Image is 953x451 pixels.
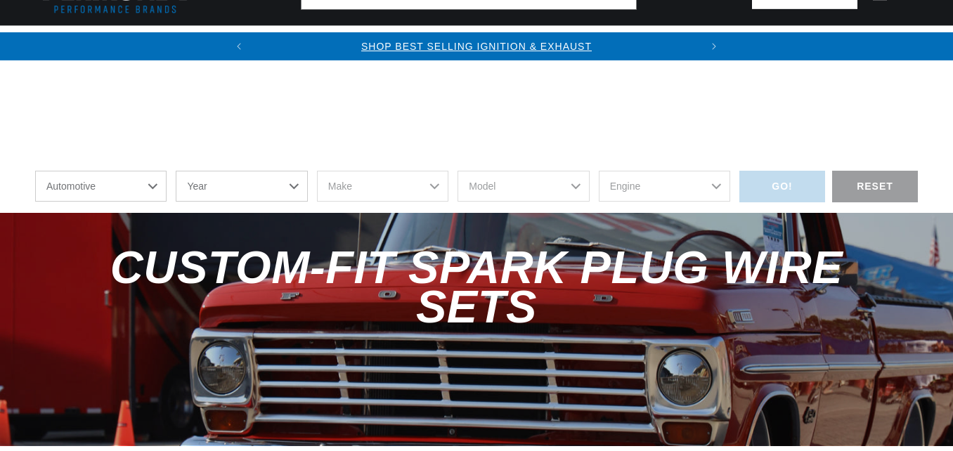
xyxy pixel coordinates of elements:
summary: Engine Swaps [586,26,692,59]
select: Model [458,171,589,202]
select: Year [176,171,307,202]
select: Ride Type [35,171,167,202]
span: Custom-Fit Spark Plug Wire Sets [110,242,843,332]
div: 1 of 2 [253,39,700,54]
summary: Coils & Distributors [187,26,342,59]
select: Engine [599,171,730,202]
div: RESET [832,171,918,202]
a: SHOP BEST SELLING IGNITION & EXHAUST [361,41,592,52]
summary: Headers, Exhausts & Components [342,26,586,59]
select: Make [317,171,448,202]
summary: Ignition Conversions [35,26,187,59]
button: Translation missing: en.sections.announcements.next_announcement [700,32,728,60]
summary: Battery Products [692,26,831,59]
button: Translation missing: en.sections.announcements.previous_announcement [225,32,253,60]
div: Announcement [253,39,700,54]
